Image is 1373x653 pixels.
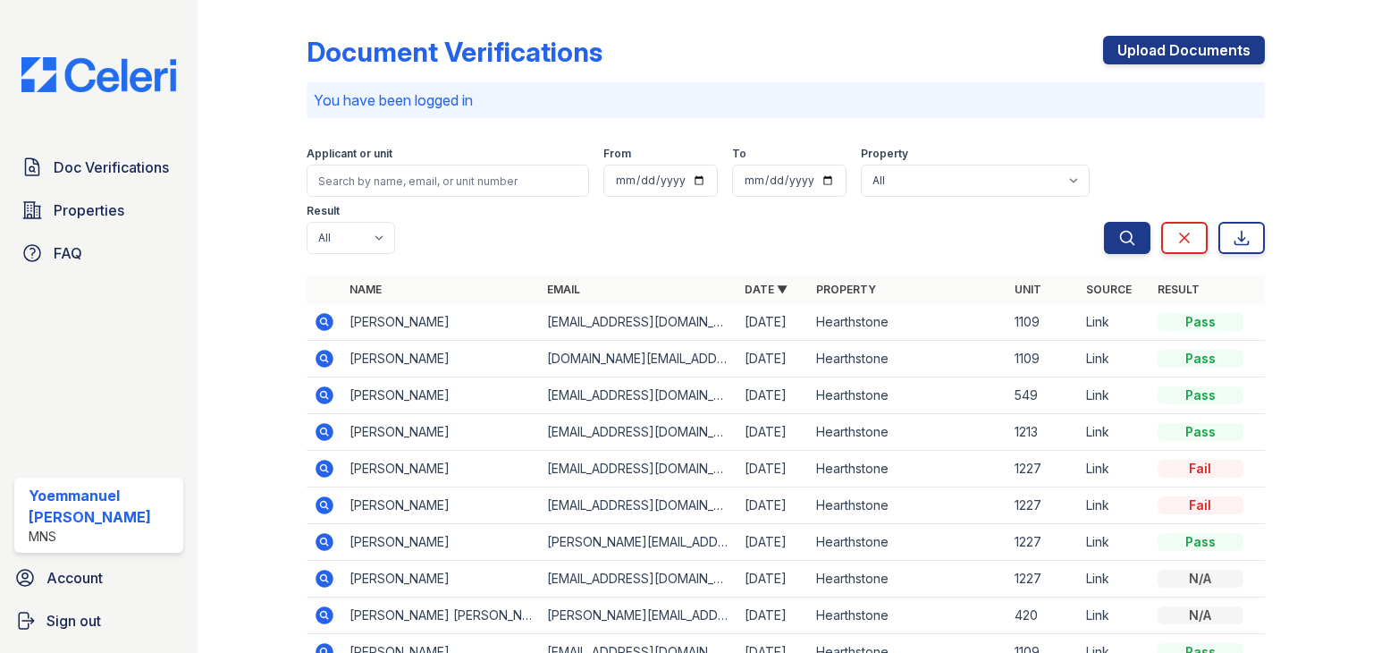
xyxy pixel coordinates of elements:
[1079,341,1150,377] td: Link
[314,89,1258,111] p: You have been logged in
[342,377,540,414] td: [PERSON_NAME]
[1158,283,1200,296] a: Result
[809,451,1007,488] td: Hearthstone
[342,414,540,451] td: [PERSON_NAME]
[1086,283,1132,296] a: Source
[1158,533,1243,551] div: Pass
[29,485,176,528] div: Yoemmanuel [PERSON_NAME]
[14,149,183,185] a: Doc Verifications
[737,451,809,488] td: [DATE]
[54,242,82,264] span: FAQ
[547,283,580,296] a: Email
[737,304,809,341] td: [DATE]
[1079,451,1150,488] td: Link
[809,561,1007,598] td: Hearthstone
[342,488,540,524] td: [PERSON_NAME]
[737,377,809,414] td: [DATE]
[1158,496,1243,514] div: Fail
[1158,350,1243,368] div: Pass
[540,304,737,341] td: [EMAIL_ADDRESS][DOMAIN_NAME]
[809,377,1007,414] td: Hearthstone
[809,598,1007,634] td: Hearthstone
[54,199,124,221] span: Properties
[809,304,1007,341] td: Hearthstone
[809,414,1007,451] td: Hearthstone
[540,598,737,634] td: [PERSON_NAME][EMAIL_ADDRESS][PERSON_NAME][DOMAIN_NAME]
[540,451,737,488] td: [EMAIL_ADDRESS][DOMAIN_NAME]
[745,283,788,296] a: Date ▼
[14,235,183,271] a: FAQ
[540,414,737,451] td: [EMAIL_ADDRESS][DOMAIN_NAME]
[1007,304,1079,341] td: 1109
[737,341,809,377] td: [DATE]
[1158,570,1243,588] div: N/A
[29,528,176,546] div: MNS
[737,561,809,598] td: [DATE]
[1079,561,1150,598] td: Link
[809,524,1007,561] td: Hearthstone
[732,147,746,161] label: To
[1007,341,1079,377] td: 1109
[737,524,809,561] td: [DATE]
[603,147,631,161] label: From
[540,561,737,598] td: [EMAIL_ADDRESS][DOMAIN_NAME]
[1007,377,1079,414] td: 549
[1079,524,1150,561] td: Link
[342,341,540,377] td: [PERSON_NAME]
[342,451,540,488] td: [PERSON_NAME]
[7,603,190,639] a: Sign out
[307,147,392,161] label: Applicant or unit
[307,204,340,218] label: Result
[46,610,101,632] span: Sign out
[54,157,169,178] span: Doc Verifications
[1007,488,1079,524] td: 1227
[816,283,876,296] a: Property
[1079,377,1150,414] td: Link
[1079,304,1150,341] td: Link
[1007,561,1079,598] td: 1227
[540,341,737,377] td: [DOMAIN_NAME][EMAIL_ADDRESS][PERSON_NAME][DOMAIN_NAME]
[1158,386,1243,404] div: Pass
[540,488,737,524] td: [EMAIL_ADDRESS][DOMAIN_NAME]
[1015,283,1041,296] a: Unit
[737,488,809,524] td: [DATE]
[1079,598,1150,634] td: Link
[809,341,1007,377] td: Hearthstone
[1158,460,1243,478] div: Fail
[307,36,602,68] div: Document Verifications
[14,192,183,228] a: Properties
[809,488,1007,524] td: Hearthstone
[342,561,540,598] td: [PERSON_NAME]
[1079,488,1150,524] td: Link
[350,283,382,296] a: Name
[7,560,190,596] a: Account
[342,524,540,561] td: [PERSON_NAME]
[1007,451,1079,488] td: 1227
[1007,524,1079,561] td: 1227
[1158,423,1243,441] div: Pass
[540,524,737,561] td: [PERSON_NAME][EMAIL_ADDRESS][DOMAIN_NAME]
[1007,598,1079,634] td: 420
[1079,414,1150,451] td: Link
[737,598,809,634] td: [DATE]
[737,414,809,451] td: [DATE]
[1158,313,1243,331] div: Pass
[342,304,540,341] td: [PERSON_NAME]
[1103,36,1265,64] a: Upload Documents
[7,57,190,92] img: CE_Logo_Blue-a8612792a0a2168367f1c8372b55b34899dd931a85d93a1a3d3e32e68fde9ad4.png
[1158,606,1243,624] div: N/A
[46,567,103,589] span: Account
[307,165,589,197] input: Search by name, email, or unit number
[342,598,540,634] td: [PERSON_NAME] [PERSON_NAME]
[1007,414,1079,451] td: 1213
[540,377,737,414] td: [EMAIL_ADDRESS][DOMAIN_NAME]
[861,147,908,161] label: Property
